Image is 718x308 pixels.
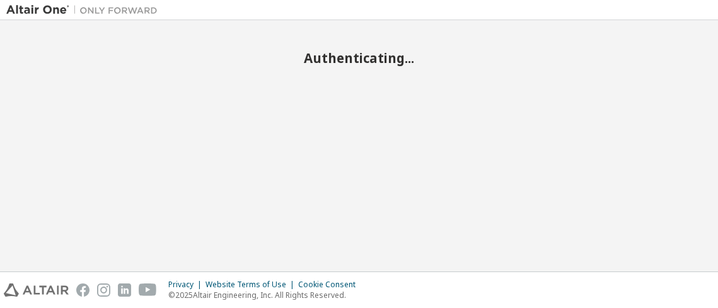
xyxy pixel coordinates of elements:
div: Cookie Consent [298,280,363,290]
img: facebook.svg [76,283,90,297]
img: youtube.svg [139,283,157,297]
img: linkedin.svg [118,283,131,297]
div: Website Terms of Use [206,280,298,290]
div: Privacy [168,280,206,290]
img: Altair One [6,4,164,16]
p: © 2025 Altair Engineering, Inc. All Rights Reserved. [168,290,363,300]
img: altair_logo.svg [4,283,69,297]
h2: Authenticating... [6,50,712,66]
img: instagram.svg [97,283,110,297]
